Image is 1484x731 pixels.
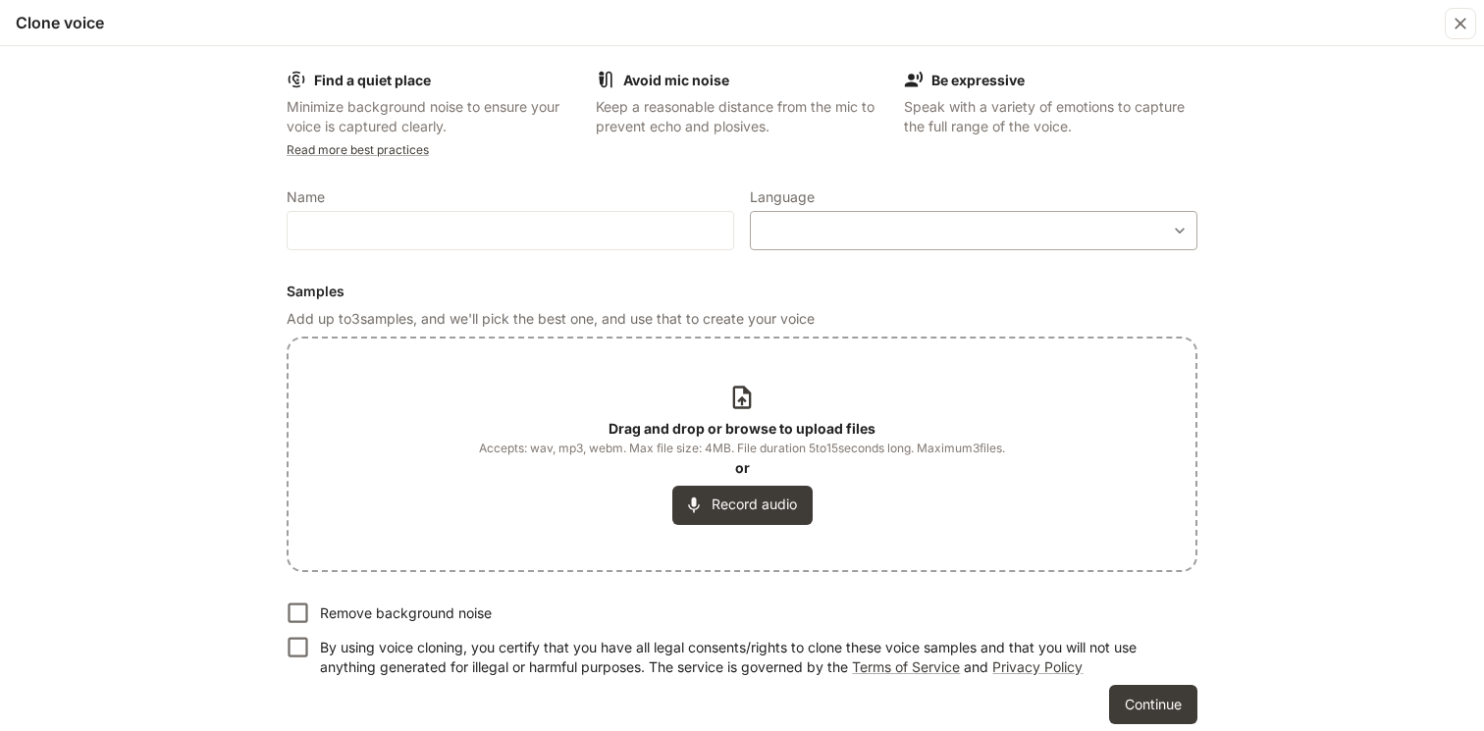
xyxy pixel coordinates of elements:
button: Continue [1109,685,1197,724]
b: or [735,459,750,476]
p: Keep a reasonable distance from the mic to prevent echo and plosives. [596,97,889,136]
p: By using voice cloning, you certify that you have all legal consents/rights to clone these voice ... [320,638,1182,677]
div: ​ [751,221,1196,240]
p: Language [750,190,815,204]
a: Terms of Service [852,658,960,675]
a: Read more best practices [287,142,429,157]
p: Name [287,190,325,204]
p: Minimize background noise to ensure your voice is captured clearly. [287,97,580,136]
b: Be expressive [931,72,1025,88]
b: Avoid mic noise [623,72,729,88]
button: Record audio [672,486,813,525]
b: Drag and drop or browse to upload files [609,420,875,437]
span: Accepts: wav, mp3, webm. Max file size: 4MB. File duration 5 to 15 seconds long. Maximum 3 files. [479,439,1005,458]
h6: Samples [287,282,1197,301]
b: Find a quiet place [314,72,431,88]
a: Privacy Policy [992,658,1083,675]
h5: Clone voice [16,12,104,33]
p: Speak with a variety of emotions to capture the full range of the voice. [904,97,1197,136]
p: Add up to 3 samples, and we'll pick the best one, and use that to create your voice [287,309,1197,329]
p: Remove background noise [320,603,492,623]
